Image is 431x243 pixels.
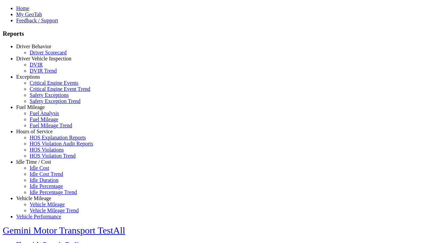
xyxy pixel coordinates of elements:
[30,189,77,195] a: Idle Percentage Trend
[30,201,65,207] a: Vehicle Mileage
[16,195,51,201] a: Vehicle Mileage
[30,135,86,140] a: HOS Explanation Reports
[16,11,42,17] a: My GeoTab
[30,177,59,183] a: Idle Duration
[30,165,49,171] a: Idle Cost
[30,80,78,86] a: Critical Engine Events
[30,110,59,116] a: Fuel Analysis
[30,147,64,153] a: HOS Violations
[30,141,93,146] a: HOS Violation Audit Reports
[30,208,79,213] a: Vehicle Mileage Trend
[16,44,51,49] a: Driver Behavior
[30,123,72,128] a: Fuel Mileage Trend
[16,56,71,61] a: Driver Vehicle Inspection
[16,74,40,80] a: Exceptions
[16,214,61,219] a: Vehicle Performance
[30,153,76,159] a: HOS Violation Trend
[30,116,58,122] a: Fuel Mileage
[3,225,125,236] a: Gemini Motor Transport TestAll
[30,50,67,55] a: Driver Scorecard
[30,183,63,189] a: Idle Percentage
[30,62,43,67] a: DVIR
[16,18,58,23] a: Feedback / Support
[3,30,428,37] h3: Reports
[30,68,57,74] a: DVIR Trend
[16,104,45,110] a: Fuel Mileage
[30,98,80,104] a: Safety Exception Trend
[16,129,53,134] a: Hours of Service
[16,159,51,165] a: Idle Time / Cost
[16,5,29,11] a: Home
[30,92,69,98] a: Safety Exceptions
[30,86,90,92] a: Critical Engine Event Trend
[30,171,63,177] a: Idle Cost Trend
